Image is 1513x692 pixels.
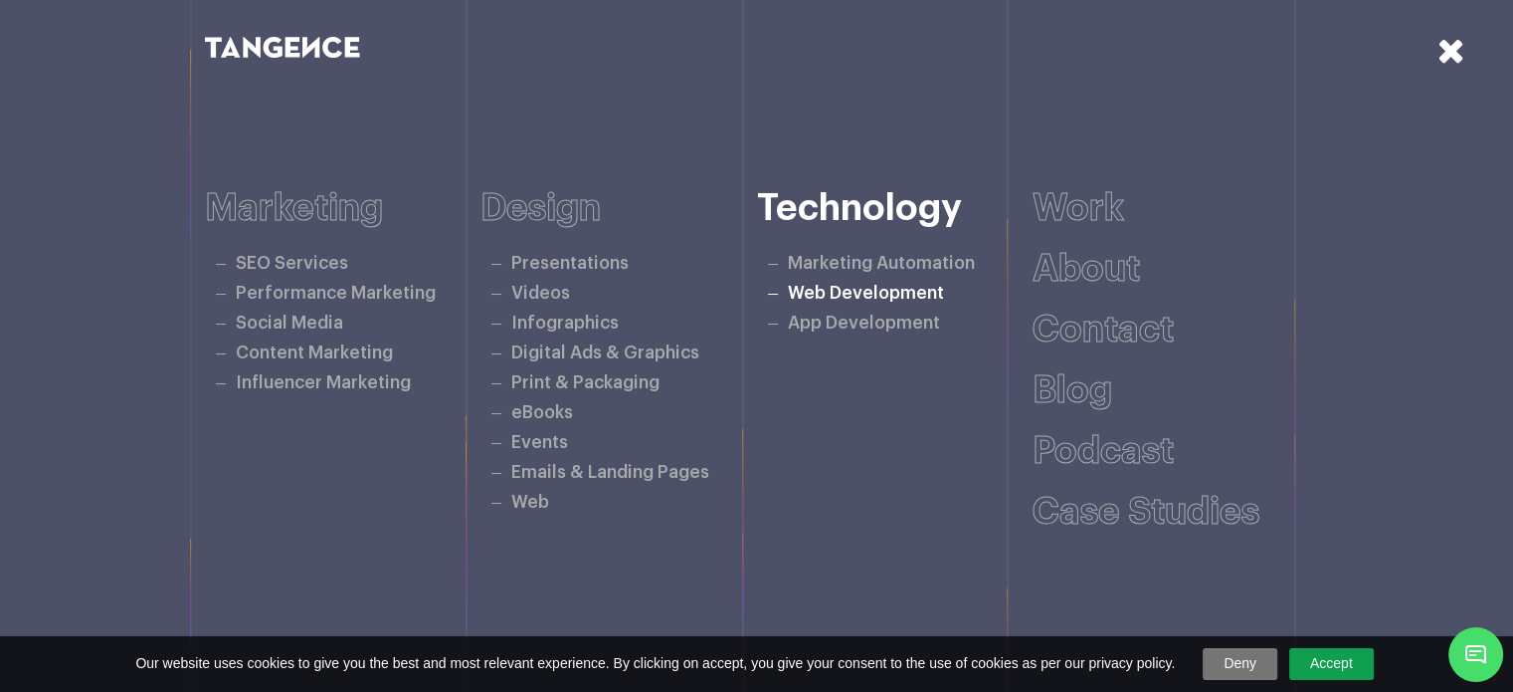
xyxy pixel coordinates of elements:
a: Marketing Automation [788,255,975,272]
a: Digital Ads & Graphics [511,345,699,361]
h6: Design [480,188,757,229]
a: Infographics [511,315,619,332]
a: App Development [788,315,940,332]
h6: Technology [757,188,1034,229]
a: Print & Packaging [511,374,660,391]
a: Blog [1033,372,1112,409]
a: Videos [511,285,570,302]
h6: Marketing [205,188,481,229]
a: Web [511,494,549,511]
a: Events [511,434,568,451]
a: SEO Services [236,255,348,272]
a: Deny [1203,648,1277,680]
a: Case studies [1033,494,1259,531]
a: About [1033,251,1140,288]
a: Podcast [1033,433,1174,470]
a: Presentations [511,255,629,272]
a: Content Marketing [236,345,393,361]
a: Accept [1289,648,1374,680]
a: Emails & Landing Pages [511,464,709,481]
a: Performance Marketing [236,285,436,302]
a: eBooks [511,404,573,421]
a: Web Development [788,285,944,302]
span: Our website uses cookies to give you the best and most relevant experience. By clicking on accept... [135,654,1175,674]
a: Work [1033,190,1124,227]
a: Contact [1033,312,1174,348]
span: Chat Widget [1448,627,1503,682]
a: Influencer Marketing [236,374,411,391]
a: Social Media [236,315,343,332]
